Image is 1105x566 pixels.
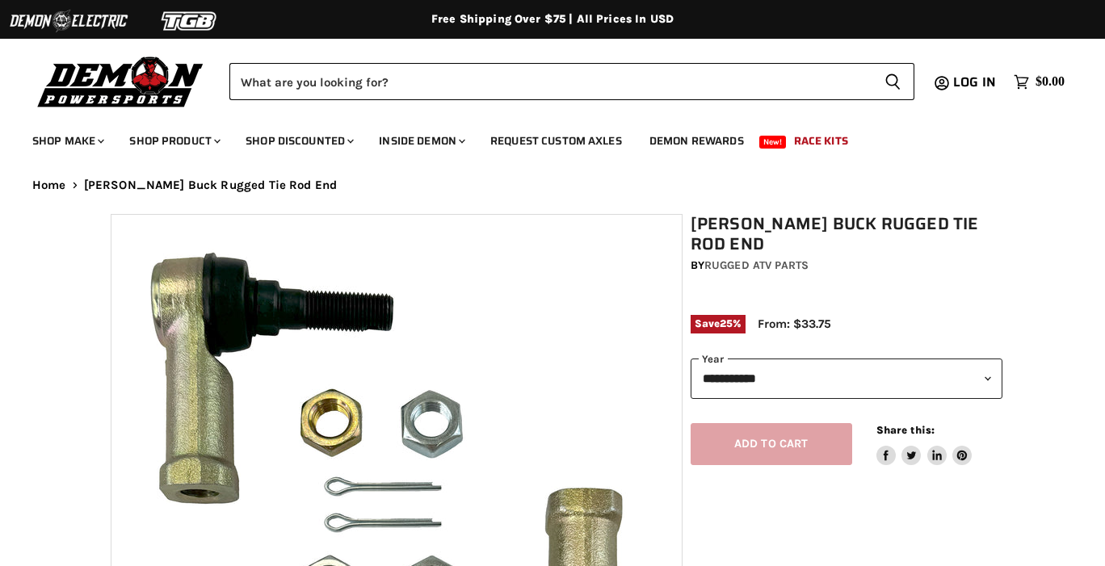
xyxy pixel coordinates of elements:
[117,124,230,157] a: Shop Product
[691,257,1002,275] div: by
[691,315,746,333] span: Save %
[129,6,250,36] img: TGB Logo 2
[8,6,129,36] img: Demon Electric Logo 2
[782,124,860,157] a: Race Kits
[704,258,809,272] a: Rugged ATV Parts
[229,63,914,100] form: Product
[758,317,831,331] span: From: $33.75
[876,424,935,436] span: Share this:
[946,75,1006,90] a: Log in
[759,136,787,149] span: New!
[876,423,973,466] aside: Share this:
[953,72,996,92] span: Log in
[1006,70,1073,94] a: $0.00
[367,124,475,157] a: Inside Demon
[478,124,634,157] a: Request Custom Axles
[872,63,914,100] button: Search
[720,317,733,329] span: 25
[637,124,756,157] a: Demon Rewards
[32,52,209,110] img: Demon Powersports
[20,124,114,157] a: Shop Make
[1036,74,1065,90] span: $0.00
[691,358,1002,398] select: year
[84,178,338,192] span: [PERSON_NAME] Buck Rugged Tie Rod End
[229,63,872,100] input: Search
[233,124,363,157] a: Shop Discounted
[32,178,66,192] a: Home
[20,118,1061,157] ul: Main menu
[691,214,1002,254] h1: [PERSON_NAME] Buck Rugged Tie Rod End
